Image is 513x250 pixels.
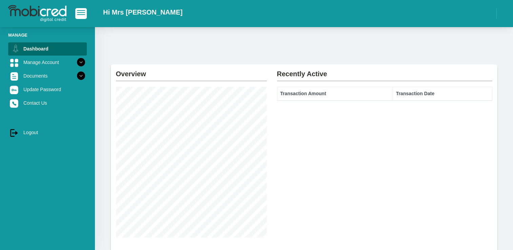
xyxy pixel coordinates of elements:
a: Update Password [8,83,87,96]
a: Dashboard [8,42,87,55]
a: Contact Us [8,97,87,109]
a: Logout [8,126,87,139]
a: Documents [8,69,87,82]
h2: Overview [116,64,267,78]
th: Transaction Date [393,87,492,101]
h2: Recently Active [277,64,492,78]
a: Manage Account [8,56,87,69]
th: Transaction Amount [277,87,393,101]
li: Manage [8,32,87,38]
img: logo-mobicred.svg [8,5,66,22]
h2: Hi Mrs [PERSON_NAME] [103,8,182,16]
